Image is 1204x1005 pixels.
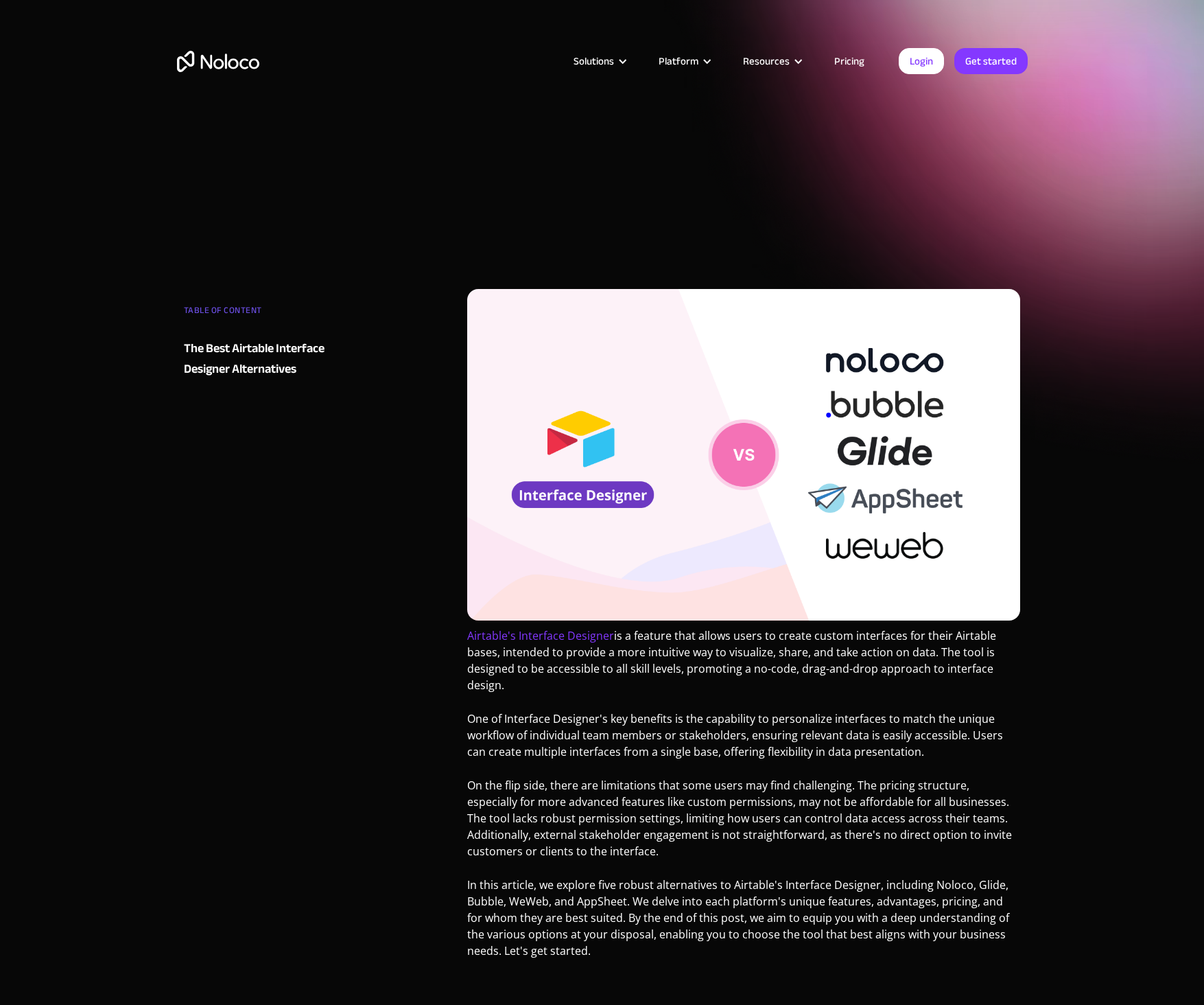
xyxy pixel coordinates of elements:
[556,52,641,70] div: Solutions
[574,52,614,70] div: Solutions
[467,976,1021,1003] p: ‍
[899,48,944,74] a: Login
[467,877,1021,969] p: In this article, we explore five robust alternatives to Airtable's Interface Designer, including ...
[659,52,698,70] div: Platform
[177,51,259,72] a: home
[467,777,1021,870] p: On the flip side, there are limitations that some users may find challenging. The pricing structu...
[726,52,817,70] div: Resources
[641,52,726,70] div: Platform
[954,48,1028,74] a: Get started
[743,52,790,70] div: Resources
[467,628,614,643] a: Airtable's Interface Designer
[817,52,882,70] a: Pricing
[467,627,1021,704] p: is a feature that allows users to create custom interfaces for their Airtable bases, intended to ...
[184,338,350,380] a: The Best Airtable Interface Designer Alternatives
[184,300,350,327] div: TABLE OF CONTENT
[467,711,1021,770] p: One of Interface Designer's key benefits is the capability to personalize interfaces to match the...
